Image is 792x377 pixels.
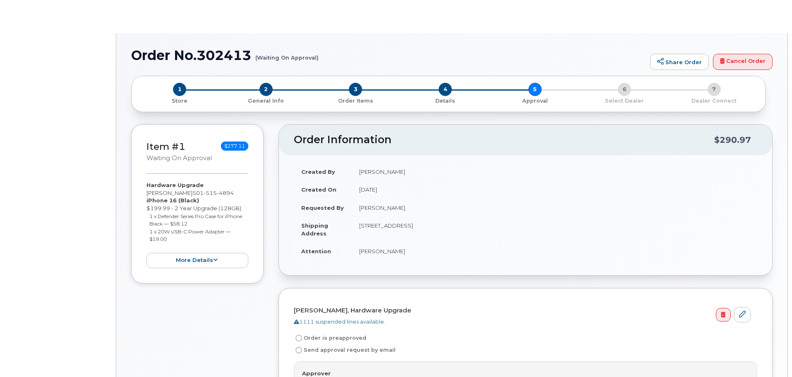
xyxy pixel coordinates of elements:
[146,154,212,162] small: Waiting On Approval
[314,97,397,105] p: Order Items
[217,190,234,196] span: 4894
[149,213,242,227] small: 1 x Defender Series Pro Case for iPhone Black — $58.12
[294,307,751,314] h4: [PERSON_NAME], Hardware Upgrade
[146,182,204,188] strong: Hardware Upgrade
[401,96,490,105] a: 4 Details
[714,132,751,148] div: $290.97
[142,97,218,105] p: Store
[225,97,308,105] p: General Info
[221,142,248,151] span: $277.11
[301,168,335,175] strong: Created By
[311,96,401,105] a: 3 Order Items
[295,335,302,341] input: Order is preapproved
[352,242,757,260] td: [PERSON_NAME]
[294,345,396,355] label: Send approval request by email
[349,83,362,96] span: 3
[352,163,757,181] td: [PERSON_NAME]
[192,190,234,196] span: 501
[301,222,328,237] strong: Shipping Address
[294,333,366,343] label: Order is preapproved
[301,204,344,211] strong: Requested By
[131,48,646,62] h1: Order No.302413
[221,96,311,105] a: 2 General Info
[259,83,273,96] span: 2
[301,186,336,193] strong: Created On
[149,228,231,243] small: 1 x 20W USB-C Power Adapter — $19.00
[204,190,217,196] span: 515
[404,97,487,105] p: Details
[352,180,757,199] td: [DATE]
[352,199,757,217] td: [PERSON_NAME]
[146,141,185,152] a: Item #1
[173,83,186,96] span: 1
[294,134,714,146] h2: Order Information
[439,83,452,96] span: 4
[713,54,773,70] a: Cancel Order
[138,96,221,105] a: 1 Store
[352,216,757,242] td: [STREET_ADDRESS]
[146,181,248,268] div: [PERSON_NAME] $199.99 - 2 Year Upgrade (128GB)
[295,347,302,353] input: Send approval request by email
[294,318,751,326] div: 1111 suspended lines available.
[650,54,709,70] a: Share Order
[146,253,248,268] button: more details
[255,48,319,61] small: (Waiting On Approval)
[301,248,331,255] strong: Attention
[146,197,199,204] strong: iPhone 16 (Black)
